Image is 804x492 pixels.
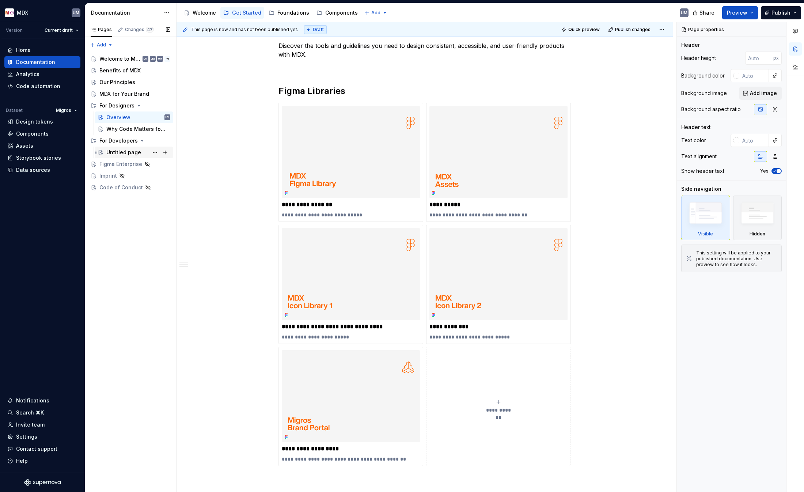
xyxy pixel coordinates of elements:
div: Search ⌘K [16,409,44,416]
button: Current draft [41,25,82,35]
div: Foundations [277,9,309,16]
div: Show header text [681,167,724,175]
p: Discover the tools and guidelines you need to design consistent, accessible, and user-friendly pr... [278,41,571,59]
button: Notifications [4,395,80,406]
div: Settings [16,433,37,440]
a: Welcome to MDXUMUMUM+1 [88,53,173,65]
button: Share [689,6,719,19]
span: Preview [727,9,747,16]
a: Components [4,128,80,140]
span: Migros [56,107,71,113]
div: Analytics [16,71,39,78]
span: Publish changes [615,27,651,33]
button: Contact support [4,443,80,455]
div: Hidden [750,231,765,237]
a: Code of Conduct [88,182,173,193]
a: Design tokens [4,116,80,128]
a: Settings [4,431,80,443]
span: 47 [146,27,154,33]
button: Search ⌘K [4,407,80,419]
div: Header height [681,54,716,62]
span: Add [97,42,106,48]
a: Why Code Matters for Designers [95,123,173,135]
div: Design tokens [16,118,53,125]
div: + 1 [164,56,170,62]
div: Help [16,457,28,465]
span: Draft [313,27,324,33]
div: For Designers [88,100,173,111]
input: Auto [739,69,769,82]
div: Pages [91,27,112,33]
div: Home [16,46,31,54]
div: Changes [125,27,154,33]
div: Visible [681,196,730,240]
div: Components [325,9,358,16]
div: Welcome to MDX [99,55,141,63]
div: Background color [681,72,725,79]
div: MDX [17,9,28,16]
a: Data sources [4,164,80,176]
button: Add [88,40,115,50]
h2: Figma Libraries [278,85,571,97]
a: Untitled page [95,147,173,158]
div: Code of Conduct [99,184,143,191]
button: Help [4,455,80,467]
div: Untitled page [106,149,141,156]
button: MDXUM [1,5,83,20]
div: Get Started [232,9,261,16]
div: For Developers [99,137,138,144]
div: UM [158,55,162,63]
button: Publish changes [606,24,654,35]
a: Assets [4,140,80,152]
img: 3bb5a2b5-163f-495b-84d5-cb7ea0e3745c.png [282,350,420,442]
div: Header text [681,124,711,131]
img: e41497f2-3305-4231-9db9-dd4d728291db.png [5,8,14,17]
div: MDX for Your Brand [99,90,149,98]
img: ee789188-718f-4492-8334-ad7451d02eac.png [282,228,420,320]
div: Assets [16,142,33,150]
div: Documentation [16,58,55,66]
div: UM [144,55,147,63]
div: Imprint [99,172,117,179]
div: For Developers [88,135,173,147]
div: For Designers [99,102,134,109]
a: Home [4,44,80,56]
button: Add image [739,87,782,100]
div: Benefits of MDX [99,67,141,74]
button: Add [362,8,390,18]
div: Figma Enterprise [99,160,142,168]
button: Migros [53,105,80,116]
div: Components [16,130,49,137]
p: px [773,55,779,61]
a: Benefits of MDX [88,65,173,76]
div: Documentation [91,9,160,16]
div: Side navigation [681,185,721,193]
div: Invite team [16,421,45,428]
div: UM [73,10,79,16]
div: Page tree [88,53,173,193]
a: Imprint [88,170,173,182]
span: Share [699,9,714,16]
div: Contact support [16,445,57,453]
svg: Supernova Logo [24,479,61,486]
div: Header [681,41,700,49]
a: Welcome [181,7,219,19]
div: UM [681,10,687,16]
span: Publish [771,9,790,16]
div: Text color [681,137,706,144]
div: Page tree [181,5,361,20]
input: Auto [745,52,773,65]
button: Publish [761,6,801,19]
div: Visible [698,231,713,237]
a: Figma Enterprise [88,158,173,170]
span: This page is new and has not been published yet. [191,27,298,33]
a: MDX for Your Brand [88,88,173,100]
div: Code automation [16,83,60,90]
button: Quick preview [559,24,603,35]
div: Background aspect ratio [681,106,741,113]
span: Add [371,10,380,16]
img: 06812f69-77b9-46e0-8b59-8c9e4d4c2192.png [429,228,568,320]
div: Storybook stories [16,154,61,162]
div: Dataset [6,107,23,113]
